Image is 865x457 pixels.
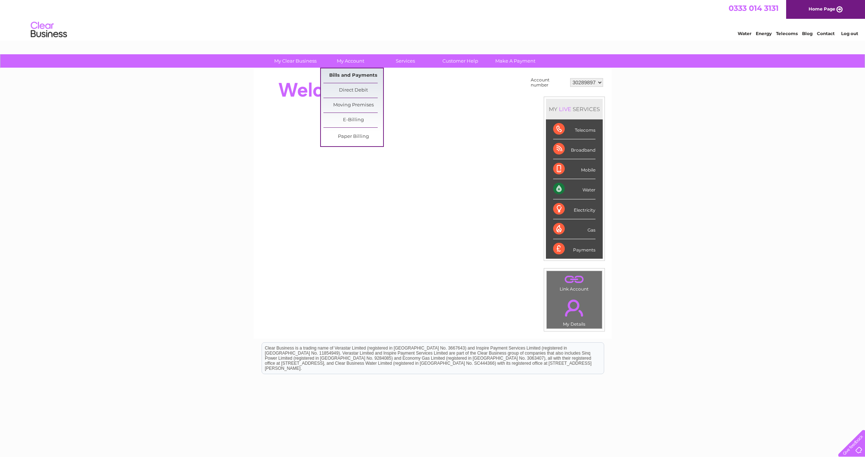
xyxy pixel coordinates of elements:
a: Telecoms [776,31,798,36]
a: . [548,273,600,285]
div: MY SERVICES [546,99,603,119]
a: Blog [802,31,813,36]
td: Link Account [546,271,602,293]
div: Payments [553,239,595,259]
a: Log out [841,31,858,36]
a: Services [376,54,435,68]
a: Energy [756,31,772,36]
div: Electricity [553,199,595,219]
a: My Clear Business [266,54,325,68]
a: 0333 014 3131 [729,4,779,13]
div: Mobile [553,159,595,179]
div: Water [553,179,595,199]
div: LIVE [557,106,573,113]
a: Water [738,31,751,36]
a: Moving Premises [323,98,383,113]
div: Telecoms [553,119,595,139]
a: Bills and Payments [323,68,383,83]
a: Customer Help [431,54,490,68]
td: My Details [546,293,602,329]
div: Clear Business is a trading name of Verastar Limited (registered in [GEOGRAPHIC_DATA] No. 3667643... [262,4,604,35]
a: Make A Payment [485,54,545,68]
a: . [548,295,600,321]
div: Gas [553,219,595,239]
td: Account number [529,76,568,89]
div: Broadband [553,139,595,159]
a: My Account [321,54,380,68]
a: Direct Debit [323,83,383,98]
a: Paper Billing [323,130,383,144]
a: E-Billing [323,113,383,127]
img: logo.png [30,19,67,41]
a: Contact [817,31,835,36]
